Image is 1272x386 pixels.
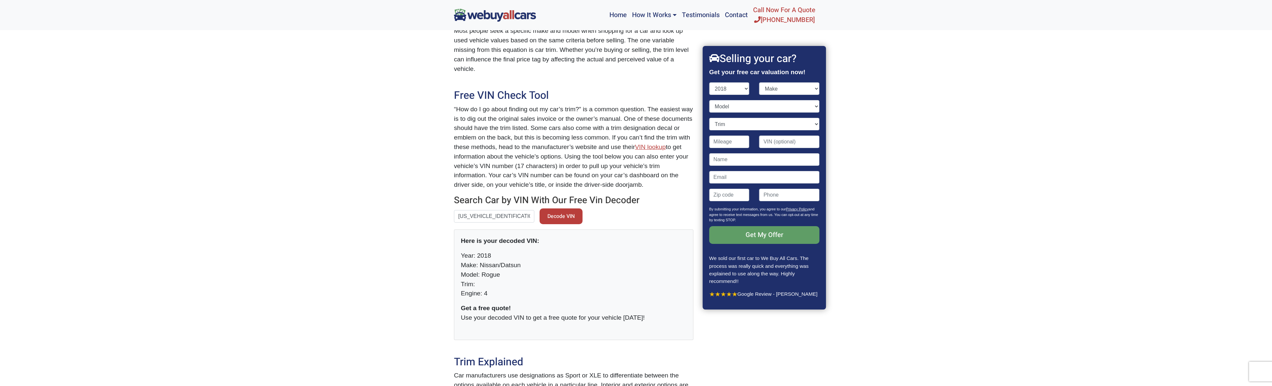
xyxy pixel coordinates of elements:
[709,254,819,285] p: We sold our first car to We Buy All Cars. The process was really quick and everything was explain...
[709,226,819,244] input: Get My Offer
[709,82,819,254] form: Contact form
[540,208,583,224] button: Decode VIN
[709,69,805,75] strong: Get your free car valuation now!
[709,189,749,201] input: Zip code
[454,143,688,188] span: to get information about the vehicle’s options. Using the tool below you can also enter your vehi...
[709,153,819,166] input: Name
[461,304,687,323] p: Use your decoded VIN to get a free quote for your vehicle [DATE]!
[454,106,693,150] span: “How do I go about finding out my car’s trim?” is a common question. The easiest way is to dig ou...
[750,3,818,28] a: Call Now For A Quote[PHONE_NUMBER]
[786,207,808,211] a: Privacy Policy
[709,53,819,65] h2: Selling your car?
[709,171,819,183] input: Email
[635,143,666,150] a: VIN lookup
[461,305,511,311] strong: Get a free quote!
[454,9,536,21] img: We Buy All Cars in NJ logo
[454,88,549,103] span: Free VIN Check Tool
[454,354,523,370] span: Trim Explained
[759,136,820,148] input: VIN (optional)
[454,195,693,206] h3: Search Car by VIN With Our Free Vin Decoder
[461,237,539,244] strong: Here is your decoded VIN:
[709,136,749,148] input: Mileage
[679,3,722,28] a: Testimonials
[629,3,679,28] a: How It Works
[722,3,750,28] a: Contact
[454,27,689,72] span: Most people seek a specific make and model when shopping for a car and look up used vehicle value...
[461,251,687,298] p: Year: 2018 Make: Nissan/Datsun Model: Rogue Trim: Engine: 4
[759,189,820,201] input: Phone
[709,206,819,226] p: By submitting your information, you agree to our and agree to receive text messages from us. You ...
[709,290,819,298] p: Google Review - [PERSON_NAME]
[607,3,629,28] a: Home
